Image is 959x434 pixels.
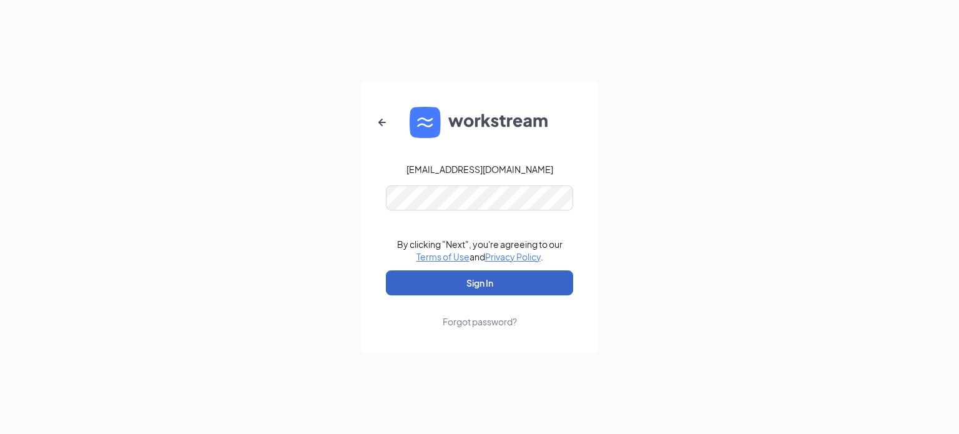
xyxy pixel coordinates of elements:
svg: ArrowLeftNew [375,115,390,130]
button: ArrowLeftNew [367,107,397,137]
a: Privacy Policy [485,251,541,262]
img: WS logo and Workstream text [410,107,549,138]
div: By clicking "Next", you're agreeing to our and . [397,238,563,263]
a: Forgot password? [443,295,517,328]
button: Sign In [386,270,573,295]
div: Forgot password? [443,315,517,328]
div: [EMAIL_ADDRESS][DOMAIN_NAME] [406,163,553,175]
a: Terms of Use [416,251,470,262]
